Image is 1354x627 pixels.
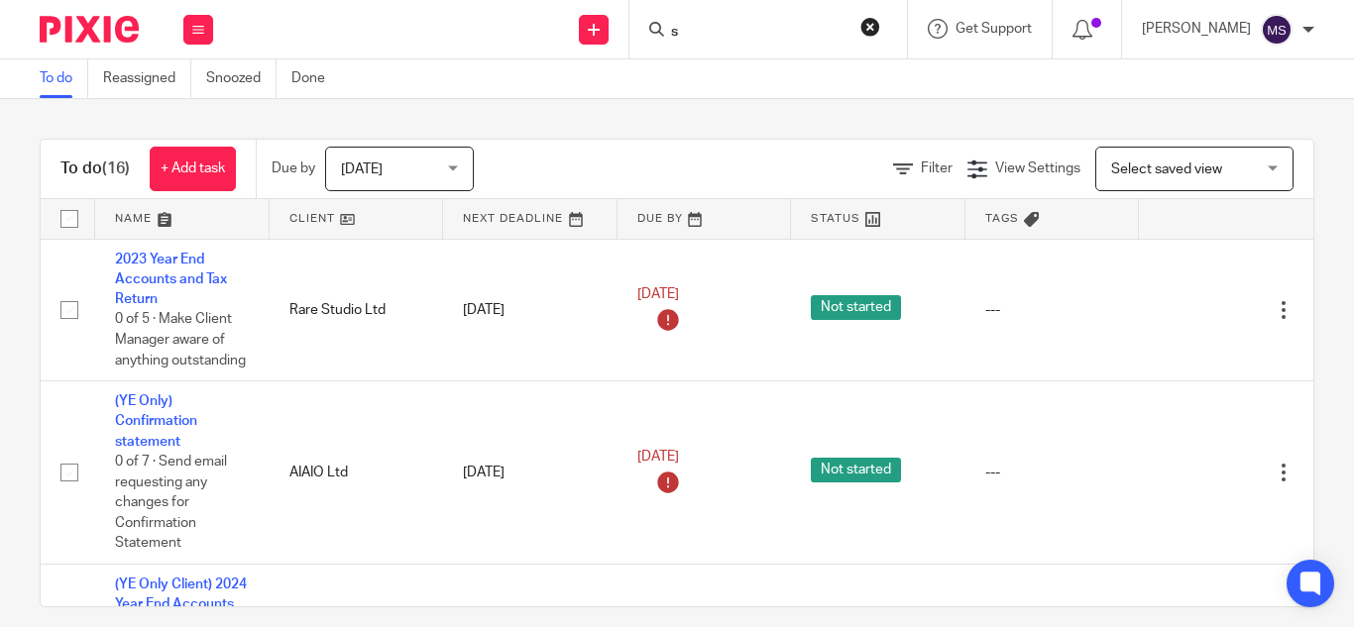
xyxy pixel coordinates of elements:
img: svg%3E [1261,14,1293,46]
a: + Add task [150,147,236,191]
span: (16) [102,160,130,176]
button: Clear [860,17,880,37]
span: [DATE] [341,162,383,176]
span: View Settings [995,161,1080,175]
span: [DATE] [637,287,679,301]
td: [DATE] [443,239,618,381]
img: Pixie [40,16,139,43]
a: To do [40,59,88,98]
span: 0 of 7 · Send email requesting any changes for Confirmation Statement [115,455,227,550]
a: 2023 Year End Accounts and Tax Return [115,253,227,307]
td: [DATE] [443,381,618,565]
p: [PERSON_NAME] [1142,19,1251,39]
a: Snoozed [206,59,277,98]
span: Filter [921,161,953,175]
span: Not started [811,458,901,482]
span: Tags [985,213,1019,224]
td: AIAIO Ltd [270,381,444,565]
input: Search [669,24,847,42]
td: Rare Studio Ltd [270,239,444,381]
a: Done [291,59,340,98]
span: Get Support [956,22,1032,36]
span: 0 of 5 · Make Client Manager aware of anything outstanding [115,313,246,367]
span: Select saved view [1111,162,1222,176]
p: Due by [272,158,315,178]
div: --- [985,463,1120,482]
a: Reassigned [103,59,191,98]
a: (YE Only) Confirmation statement [115,394,197,449]
span: Not started [811,295,901,320]
span: [DATE] [637,450,679,464]
div: --- [985,300,1120,320]
h1: To do [60,158,130,179]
